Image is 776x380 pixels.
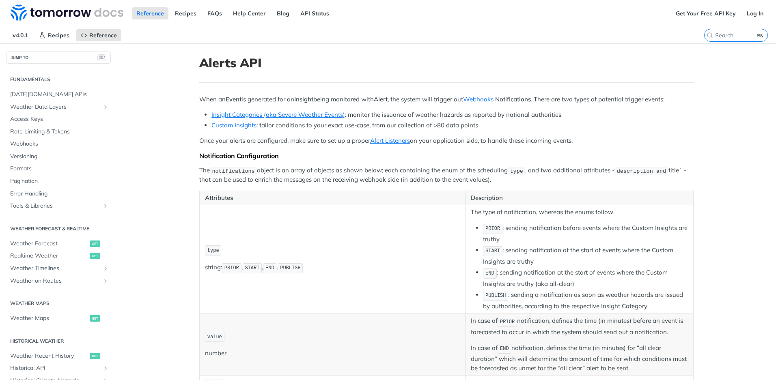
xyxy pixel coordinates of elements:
a: API Status [296,7,334,19]
div: Notification Configuration [199,152,694,160]
h1: Alerts API [199,56,694,70]
span: Realtime Weather [10,252,88,260]
a: Weather Data LayersShow subpages for Weather Data Layers [6,101,111,113]
span: get [90,253,100,259]
span: Weather on Routes [10,277,100,285]
p: Once your alerts are configured, make sure to set up a proper on your application side, to handle... [199,136,694,146]
a: Blog [272,7,294,19]
p: The type of notification, whereas the enums follow [471,208,688,217]
span: PRIOR [500,319,515,325]
span: get [90,315,100,322]
a: Weather Recent Historyget [6,350,111,362]
span: Weather Forecast [10,240,88,248]
a: FAQs [203,7,226,19]
li: : sending notification at the start of events where the Custom Insights are truthy [483,245,688,266]
span: Weather Maps [10,314,88,322]
a: Webhooks [6,138,111,150]
a: Log In [742,7,768,19]
span: Webhooks [10,140,109,148]
strong: Alert [374,95,388,103]
p: In case of notification, defines the time (in minutes) before an event is forecasted to occur in ... [471,316,688,337]
a: Formats [6,163,111,175]
li: : sending a notification as soon as weather hazards are issued by authorities, according to the r... [483,290,688,311]
strong: Notifications [495,95,531,103]
span: PUBLISH [280,265,300,271]
a: Realtime Weatherget [6,250,111,262]
button: Show subpages for Weather on Routes [102,278,109,284]
span: END [500,346,509,352]
p: string: , , , [205,262,460,274]
a: Reference [132,7,168,19]
li: : sending notification before events where the Custom Insights are truthy [483,223,688,244]
a: Reference [76,29,121,41]
a: Recipes [170,7,201,19]
img: Tomorrow.io Weather API Docs [11,4,123,21]
span: description and [617,168,666,174]
span: type [207,248,219,253]
kbd: ⌘K [755,31,765,39]
li: : monitor the issuance of weather hazards as reported by national authorities [211,110,694,120]
li: : sending notification at the start of events where the Custom Insights are truthy (aka all-clear) [483,268,688,288]
button: Show subpages for Tools & Libraries [102,203,109,209]
p: number [205,349,460,358]
span: Formats [10,165,109,173]
span: Error Handling [10,190,109,198]
a: Rate Limiting & Tokens [6,126,111,138]
span: Recipes [48,32,69,39]
h2: Weather Forecast & realtime [6,225,111,232]
p: Attributes [205,193,460,203]
span: Versioning [10,152,109,161]
p: In case of notification, defines the time (in minutes) for “all clear duration” which will determ... [471,343,688,373]
span: END [485,271,494,276]
span: Pagination [10,177,109,185]
span: notifications [212,168,254,174]
span: PUBLISH [485,293,506,298]
h2: Historical Weather [6,337,111,345]
a: Get Your Free API Key [671,7,740,19]
a: Alert Listeners [370,137,410,144]
h2: Fundamentals [6,76,111,83]
p: When an is generated for an being monitored with , the system will trigger out . There are two ty... [199,95,694,104]
span: type [510,168,523,174]
strong: Insight [294,95,313,103]
a: Historical APIShow subpages for Historical API [6,362,111,374]
span: Weather Data Layers [10,103,100,111]
span: get [90,353,100,359]
button: Show subpages for Historical API [102,365,109,371]
span: END [265,265,274,271]
a: Versioning [6,150,111,163]
a: [DATE][DOMAIN_NAME] APIs [6,88,111,101]
a: Pagination [6,175,111,187]
strong: Event [226,95,241,103]
a: Weather Forecastget [6,238,111,250]
a: Tools & LibrariesShow subpages for Tools & Libraries [6,200,111,212]
span: [DATE][DOMAIN_NAME] APIs [10,90,109,99]
button: JUMP TO⌘/ [6,52,111,64]
p: Description [471,193,688,203]
span: Rate Limiting & Tokens [10,128,109,136]
span: Weather Recent History [10,352,88,360]
span: START [245,265,259,271]
a: Access Keys [6,113,111,125]
span: Weather Timelines [10,264,100,273]
a: Weather TimelinesShow subpages for Weather Timelines [6,262,111,275]
a: Insight Categories (aka Severe Weather Events) [211,111,345,118]
span: v4.0.1 [8,29,32,41]
button: Show subpages for Weather Timelines [102,265,109,272]
svg: Search [707,32,713,39]
a: Help Center [228,7,270,19]
h2: Weather Maps [6,300,111,307]
button: Show subpages for Weather Data Layers [102,104,109,110]
li: : tailor conditions to your exact use-case, from our collection of >80 data points [211,121,694,130]
span: PRIOR [224,265,239,271]
span: PRIOR [485,226,500,232]
span: value [207,334,222,340]
span: Reference [89,32,117,39]
a: Recipes [34,29,74,41]
span: Tools & Libraries [10,202,100,210]
a: Custom Insights [211,121,257,129]
span: get [90,240,100,247]
span: Access Keys [10,115,109,123]
a: Webhooks [463,95,494,103]
span: Historical API [10,364,100,372]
